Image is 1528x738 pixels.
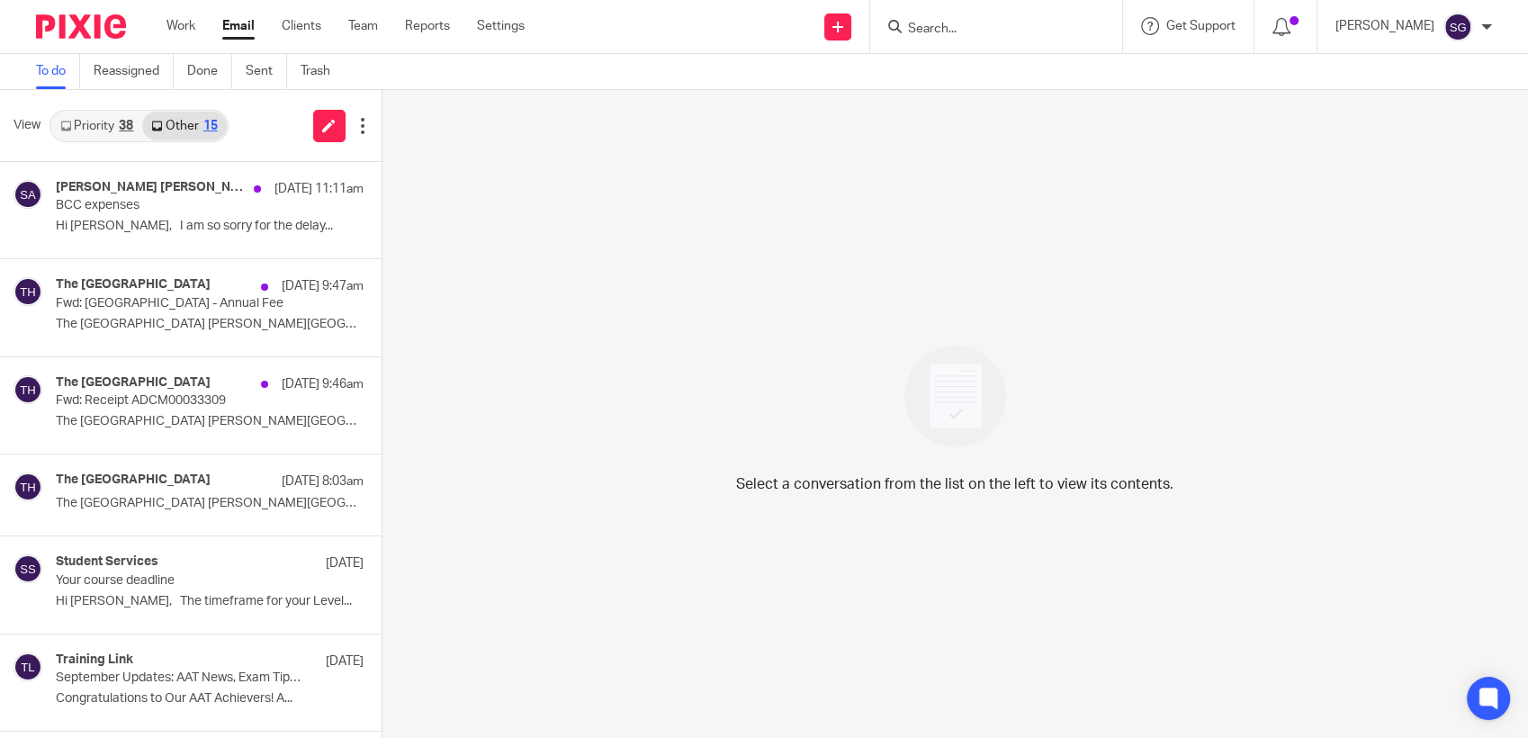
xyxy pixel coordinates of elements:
[166,17,195,35] a: Work
[477,17,525,35] a: Settings
[36,14,126,39] img: Pixie
[56,594,364,609] p: Hi [PERSON_NAME], The timeframe for your Level...
[222,17,255,35] a: Email
[56,472,211,488] h4: The [GEOGRAPHIC_DATA]
[326,652,364,670] p: [DATE]
[274,180,364,198] p: [DATE] 11:11am
[56,691,364,706] p: Congratulations to Our AAT Achievers! A...
[13,116,40,135] span: View
[405,17,450,35] a: Reports
[13,652,42,681] img: svg%3E
[1166,20,1236,32] span: Get Support
[282,472,364,490] p: [DATE] 8:03am
[203,120,218,132] div: 15
[56,393,301,409] p: Fwd: Receipt ADCM00033309
[282,277,364,295] p: [DATE] 9:47am
[56,219,364,234] p: Hi [PERSON_NAME], I am so sorry for the delay...
[301,54,344,89] a: Trash
[56,652,133,668] h4: Training Link
[94,54,174,89] a: Reassigned
[282,17,321,35] a: Clients
[1443,13,1472,41] img: svg%3E
[348,17,378,35] a: Team
[56,375,211,391] h4: The [GEOGRAPHIC_DATA]
[56,414,364,429] p: The [GEOGRAPHIC_DATA] [PERSON_NAME][GEOGRAPHIC_DATA] Isle of...
[36,54,80,89] a: To do
[56,670,301,686] p: September Updates: AAT News, Exam Tips & Live Revision Sessions!
[893,334,1018,459] img: image
[56,296,301,311] p: Fwd: [GEOGRAPHIC_DATA] - Annual Fee
[142,112,226,140] a: Other15
[13,375,42,404] img: svg%3E
[246,54,287,89] a: Sent
[56,554,158,570] h4: Student Services
[51,112,142,140] a: Priority38
[56,180,245,195] h4: [PERSON_NAME] [PERSON_NAME], Me
[1335,17,1434,35] p: [PERSON_NAME]
[56,277,211,292] h4: The [GEOGRAPHIC_DATA]
[187,54,232,89] a: Done
[56,573,301,589] p: Your course deadline
[906,22,1068,38] input: Search
[56,198,301,213] p: BCC expenses
[736,473,1173,495] p: Select a conversation from the list on the left to view its contents.
[13,277,42,306] img: svg%3E
[56,317,364,332] p: The [GEOGRAPHIC_DATA] [PERSON_NAME][GEOGRAPHIC_DATA]...
[13,180,42,209] img: svg%3E
[326,554,364,572] p: [DATE]
[13,472,42,501] img: svg%3E
[56,496,364,511] p: The [GEOGRAPHIC_DATA] [PERSON_NAME][GEOGRAPHIC_DATA] Isle of...
[13,554,42,583] img: svg%3E
[119,120,133,132] div: 38
[282,375,364,393] p: [DATE] 9:46am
